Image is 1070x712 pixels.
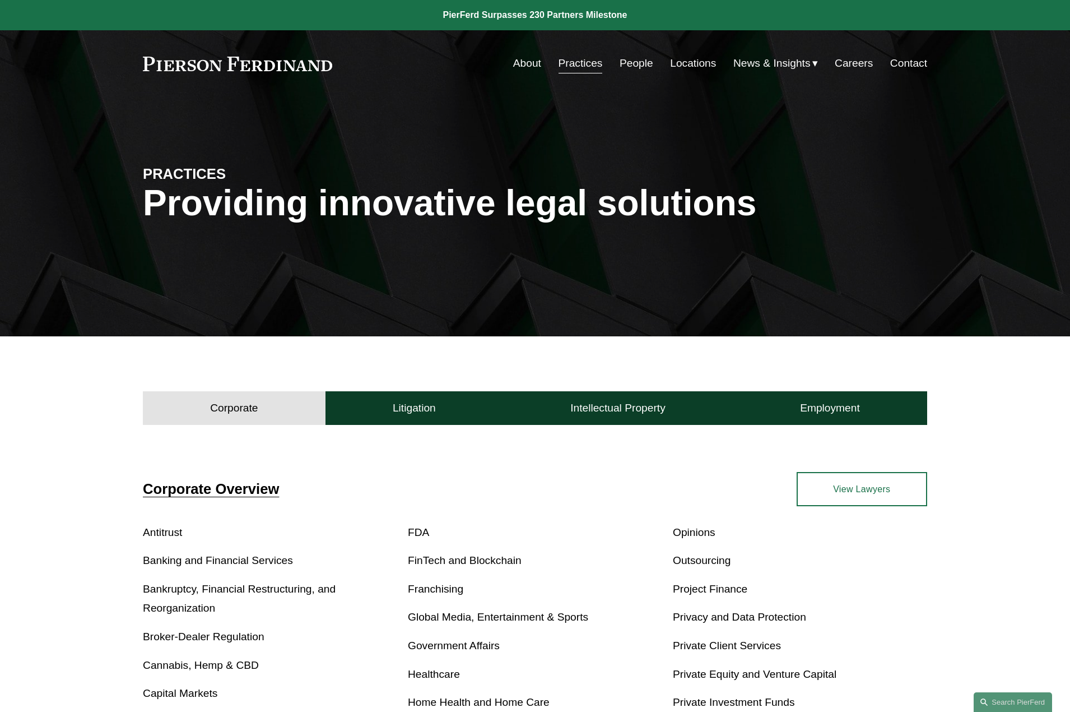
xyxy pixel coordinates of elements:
[143,659,259,671] a: Cannabis, Hemp & CBD
[143,165,339,183] h4: PRACTICES
[408,554,522,566] a: FinTech and Blockchain
[559,53,603,74] a: Practices
[974,692,1052,712] a: Search this site
[797,472,927,506] a: View Lawyers
[393,401,436,415] h4: Litigation
[620,53,653,74] a: People
[673,696,795,708] a: Private Investment Funds
[673,640,781,651] a: Private Client Services
[673,668,836,680] a: Private Equity and Venture Capital
[143,526,182,538] a: Antitrust
[143,631,264,642] a: Broker-Dealer Regulation
[800,401,860,415] h4: Employment
[733,53,818,74] a: folder dropdown
[408,583,463,595] a: Franchising
[408,526,429,538] a: FDA
[408,696,550,708] a: Home Health and Home Care
[673,554,731,566] a: Outsourcing
[835,53,873,74] a: Careers
[143,183,927,224] h1: Providing innovative legal solutions
[408,640,500,651] a: Government Affairs
[143,481,279,497] a: Corporate Overview
[673,583,747,595] a: Project Finance
[670,53,716,74] a: Locations
[143,687,217,699] a: Capital Markets
[673,526,715,538] a: Opinions
[890,53,927,74] a: Contact
[570,401,666,415] h4: Intellectual Property
[513,53,541,74] a: About
[408,611,588,623] a: Global Media, Entertainment & Sports
[673,611,806,623] a: Privacy and Data Protection
[408,668,460,680] a: Healthcare
[143,554,293,566] a: Banking and Financial Services
[210,401,258,415] h4: Corporate
[143,583,336,614] a: Bankruptcy, Financial Restructuring, and Reorganization
[733,54,811,73] span: News & Insights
